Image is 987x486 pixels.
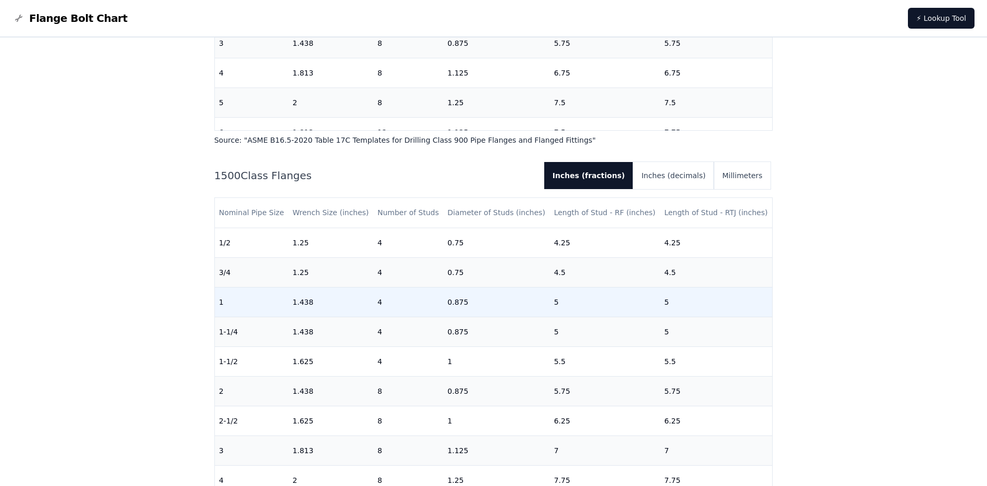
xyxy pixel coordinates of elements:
[215,435,289,465] td: 3
[550,406,660,435] td: 6.25
[550,287,660,317] td: 5
[660,228,773,257] td: 4.25
[288,406,373,435] td: 1.625
[550,376,660,406] td: 5.75
[215,58,289,88] td: 4
[288,435,373,465] td: 1.813
[443,58,550,88] td: 1.125
[288,118,373,147] td: 1.813
[288,317,373,346] td: 1.438
[550,228,660,257] td: 4.25
[550,58,660,88] td: 6.75
[215,198,289,228] th: Nominal Pipe Size
[215,346,289,376] td: 1-1/2
[443,88,550,118] td: 1.25
[443,257,550,287] td: 0.75
[443,346,550,376] td: 1
[373,406,443,435] td: 8
[660,317,773,346] td: 5
[714,162,771,189] button: Millimeters
[550,317,660,346] td: 5
[215,118,289,147] td: 6
[443,376,550,406] td: 0.875
[550,435,660,465] td: 7
[373,29,443,58] td: 8
[660,287,773,317] td: 5
[443,228,550,257] td: 0.75
[288,198,373,228] th: Wrench Size (inches)
[660,376,773,406] td: 5.75
[373,228,443,257] td: 4
[215,257,289,287] td: 3/4
[288,58,373,88] td: 1.813
[443,435,550,465] td: 1.125
[443,287,550,317] td: 0.875
[660,257,773,287] td: 4.5
[29,11,127,26] span: Flange Bolt Chart
[215,88,289,118] td: 5
[373,376,443,406] td: 8
[550,198,660,228] th: Length of Stud - RF (inches)
[443,406,550,435] td: 1
[550,88,660,118] td: 7.5
[288,29,373,58] td: 1.438
[660,406,773,435] td: 6.25
[660,29,773,58] td: 5.75
[373,287,443,317] td: 4
[550,118,660,147] td: 7.5
[373,58,443,88] td: 8
[373,257,443,287] td: 4
[373,198,443,228] th: Number of Studs
[215,287,289,317] td: 1
[12,11,127,26] a: Flange Bolt Chart LogoFlange Bolt Chart
[215,376,289,406] td: 2
[660,88,773,118] td: 7.5
[288,287,373,317] td: 1.438
[660,346,773,376] td: 5.5
[214,168,536,183] h2: 1500 Class Flanges
[288,228,373,257] td: 1.25
[373,118,443,147] td: 12
[443,118,550,147] td: 1.125
[288,88,373,118] td: 2
[373,88,443,118] td: 8
[550,29,660,58] td: 5.75
[908,8,975,29] a: ⚡ Lookup Tool
[373,435,443,465] td: 8
[550,257,660,287] td: 4.5
[12,12,25,24] img: Flange Bolt Chart Logo
[215,29,289,58] td: 3
[633,162,714,189] button: Inches (decimals)
[660,198,773,228] th: Length of Stud - RTJ (inches)
[215,317,289,346] td: 1-1/4
[550,346,660,376] td: 5.5
[214,135,773,145] p: Source: " ASME B16.5-2020 Table 17C Templates for Drilling Class 900 Pipe Flanges and Flanged Fit...
[544,162,633,189] button: Inches (fractions)
[660,118,773,147] td: 7.75
[215,406,289,435] td: 2-1/2
[660,435,773,465] td: 7
[443,198,550,228] th: Diameter of Studs (inches)
[373,346,443,376] td: 4
[373,317,443,346] td: 4
[288,346,373,376] td: 1.625
[215,228,289,257] td: 1/2
[443,29,550,58] td: 0.875
[288,257,373,287] td: 1.25
[288,376,373,406] td: 1.438
[443,317,550,346] td: 0.875
[660,58,773,88] td: 6.75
